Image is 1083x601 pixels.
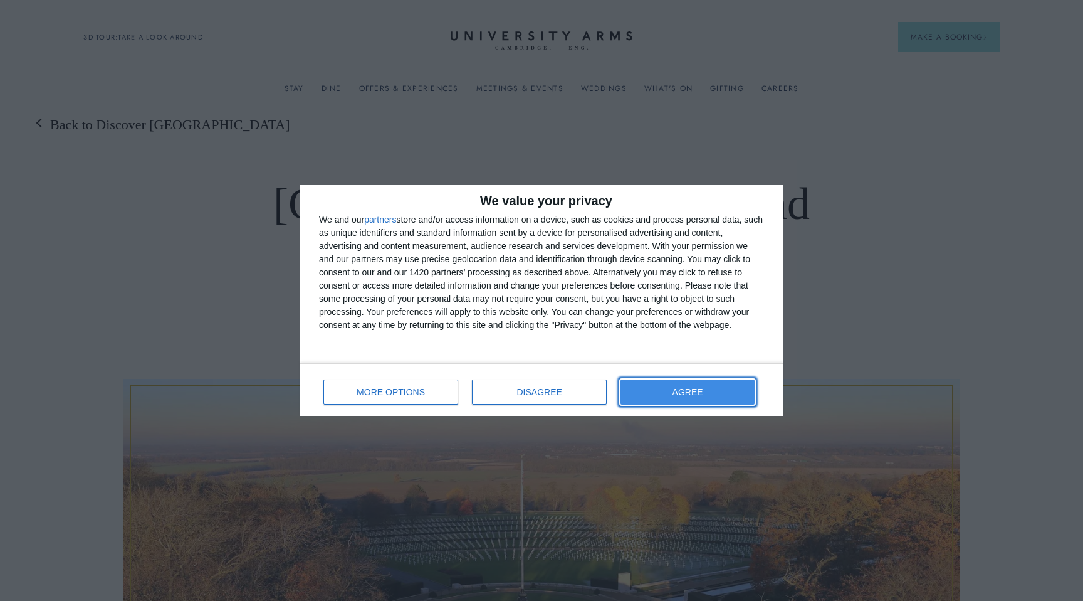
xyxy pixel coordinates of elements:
[364,215,396,224] button: partners
[319,213,764,332] div: We and our store and/or access information on a device, such as cookies and process personal data...
[323,380,458,405] button: MORE OPTIONS
[357,388,425,396] span: MORE OPTIONS
[517,388,562,396] span: DISAGREE
[300,185,783,416] div: qc-cmp2-ui
[319,194,764,207] h2: We value your privacy
[620,380,755,405] button: AGREE
[472,380,607,405] button: DISAGREE
[672,388,703,396] span: AGREE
